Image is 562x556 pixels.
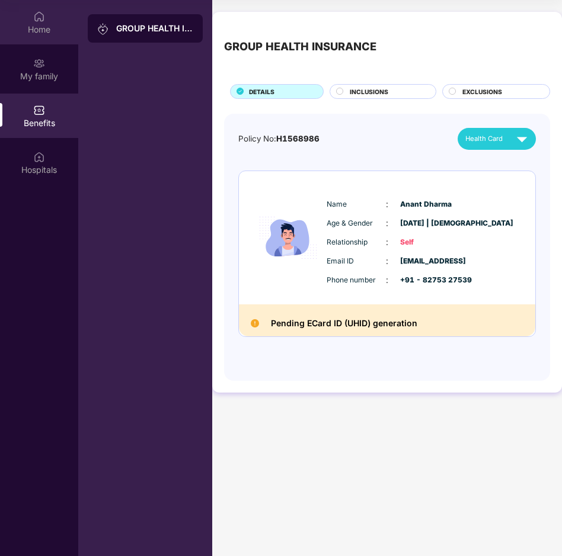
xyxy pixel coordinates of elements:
[400,218,459,229] span: [DATE] | [DEMOGRAPHIC_DATA]
[400,275,459,286] span: +91 - 82753 27539
[462,87,502,97] span: EXCLUSIONS
[458,128,536,150] button: Health Card
[465,134,503,144] span: Health Card
[400,199,459,210] span: Anant Dharma
[33,11,45,23] img: svg+xml;base64,PHN2ZyBpZD0iSG9tZSIgeG1sbnM9Imh0dHA6Ly93d3cudzMub3JnLzIwMDAvc3ZnIiB3aWR0aD0iMjAiIG...
[327,237,386,248] span: Relationship
[33,151,45,163] img: svg+xml;base64,PHN2ZyBpZD0iSG9zcGl0YWxzIiB4bWxucz0iaHR0cDovL3d3dy53My5vcmcvMjAwMC9zdmciIHdpZHRoPS...
[512,128,532,149] img: svg+xml;base64,PHN2ZyB4bWxucz0iaHR0cDovL3d3dy53My5vcmcvMjAwMC9zdmciIHZpZXdCb3g9IjAgMCAyNCAyNCIgd2...
[97,23,109,35] img: svg+xml;base64,PHN2ZyB3aWR0aD0iMjAiIGhlaWdodD0iMjAiIHZpZXdCb3g9IjAgMCAyMCAyMCIgZmlsbD0ibm9uZSIgeG...
[400,256,459,267] span: [EMAIL_ADDRESS]
[386,255,388,268] span: :
[327,218,386,229] span: Age & Gender
[327,275,386,286] span: Phone number
[253,194,324,282] img: icon
[386,236,388,249] span: :
[271,316,417,330] h2: Pending ECard ID (UHID) generation
[251,319,259,327] img: Pending
[386,274,388,287] span: :
[33,104,45,116] img: svg+xml;base64,PHN2ZyBpZD0iQmVuZWZpdHMiIHhtbG5zPSJodHRwOi8vd3d3LnczLm9yZy8yMDAwL3N2ZyIgd2lkdGg9Ij...
[249,87,274,97] span: DETAILS
[33,57,45,69] img: svg+xml;base64,PHN2ZyB3aWR0aD0iMjAiIGhlaWdodD0iMjAiIHZpZXdCb3g9IjAgMCAyMCAyMCIgZmlsbD0ibm9uZSIgeG...
[350,87,388,97] span: INCLUSIONS
[327,199,386,210] span: Name
[224,38,376,55] div: GROUP HEALTH INSURANCE
[386,198,388,211] span: :
[386,217,388,230] span: :
[400,237,459,248] span: Self
[238,133,320,145] div: Policy No:
[327,256,386,267] span: Email ID
[116,23,193,34] div: GROUP HEALTH INSURANCE
[276,134,320,143] span: H1568986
